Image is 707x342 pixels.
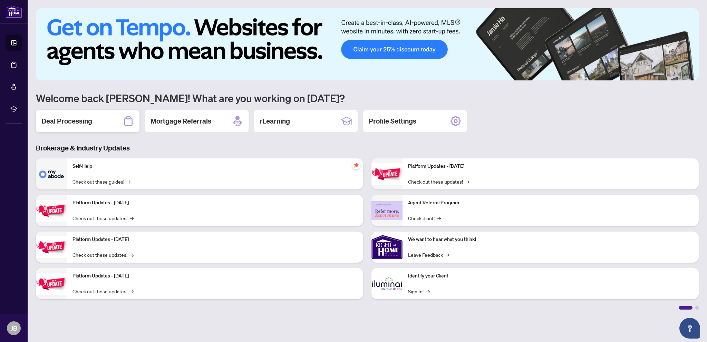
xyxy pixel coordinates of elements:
[408,214,441,222] a: Check it out!→
[408,272,693,280] p: Identify your Client
[369,116,416,126] h2: Profile Settings
[41,116,92,126] h2: Deal Processing
[127,178,130,185] span: →
[72,178,130,185] a: Check out these guides!→
[672,74,675,76] button: 3
[36,236,67,258] img: Platform Updates - July 21, 2025
[36,273,67,295] img: Platform Updates - July 8, 2025
[446,251,449,258] span: →
[408,163,693,170] p: Platform Updates - [DATE]
[72,163,358,170] p: Self-Help
[408,236,693,243] p: We want to hear what you think!
[36,8,699,80] img: Slide 0
[371,201,403,220] img: Agent Referral Program
[72,251,134,258] a: Check out these updates!→
[371,232,403,263] img: We want to hear what you think!
[371,268,403,299] img: Identify your Client
[437,214,441,222] span: →
[151,116,211,126] h2: Mortgage Referrals
[72,236,358,243] p: Platform Updates - [DATE]
[408,251,449,258] a: Leave Feedback→
[678,74,681,76] button: 4
[653,74,664,76] button: 1
[72,272,358,280] p: Platform Updates - [DATE]
[408,199,693,207] p: Agent Referral Program
[408,287,430,295] a: Sign In!→
[352,161,360,169] span: pushpin
[130,251,134,258] span: →
[36,143,699,153] h3: Brokerage & Industry Updates
[679,318,700,339] button: Open asap
[426,287,430,295] span: →
[689,74,692,76] button: 6
[36,91,699,105] h1: Welcome back [PERSON_NAME]! What are you working on [DATE]?
[408,178,469,185] a: Check out these updates!→
[466,178,469,185] span: →
[667,74,670,76] button: 2
[36,158,67,189] img: Self-Help
[72,199,358,207] p: Platform Updates - [DATE]
[72,214,134,222] a: Check out these updates!→
[371,163,403,185] img: Platform Updates - June 23, 2025
[130,214,134,222] span: →
[36,200,67,222] img: Platform Updates - September 16, 2025
[72,287,134,295] a: Check out these updates!→
[130,287,134,295] span: →
[260,116,290,126] h2: rLearning
[6,5,22,18] img: logo
[684,74,686,76] button: 5
[11,323,17,333] span: JB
